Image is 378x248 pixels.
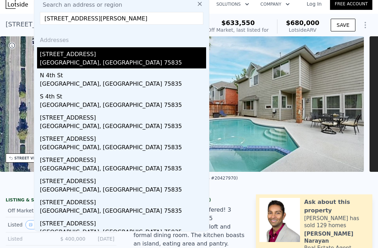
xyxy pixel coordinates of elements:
div: [STREET_ADDRESS] [40,111,206,122]
span: $633,550 [221,19,255,26]
div: Listed [8,235,55,242]
div: Off Market, last listed for [208,26,269,34]
span: Search an address or region [37,1,122,9]
a: Log In [298,0,330,7]
input: Enter an address, city, region, neighborhood or zip code [40,12,203,25]
span: $ 400,000 [60,236,85,242]
button: SAVE [331,19,355,31]
div: [PERSON_NAME] has sold 129 homes [304,215,369,229]
div: [GEOGRAPHIC_DATA], [GEOGRAPHIC_DATA] 75835 [40,228,206,238]
div: [STREET_ADDRESS] , [PERSON_NAME] , [GEOGRAPHIC_DATA] 75001 [6,19,196,29]
button: View historical data [25,220,40,229]
div: Addresses [37,30,206,47]
div: [GEOGRAPHIC_DATA], [GEOGRAPHIC_DATA] 75835 [40,59,206,68]
div: [GEOGRAPHIC_DATA], [GEOGRAPHIC_DATA] 75835 [40,101,206,111]
div: Lotside ARV [286,26,319,34]
div: N 4th St [40,68,206,80]
div: [STREET_ADDRESS] [40,132,206,143]
div: [STREET_ADDRESS] [40,217,206,228]
div: Listed [8,220,55,229]
div: [GEOGRAPHIC_DATA], [GEOGRAPHIC_DATA] 75835 [40,186,206,195]
div: S 4th St [40,90,206,101]
div: LISTING & SALE HISTORY [6,197,116,204]
div: [GEOGRAPHIC_DATA], [GEOGRAPHIC_DATA] 75835 [40,143,206,153]
div: [GEOGRAPHIC_DATA], [GEOGRAPHIC_DATA] 75835 [40,164,206,174]
button: Show Options [358,18,372,32]
div: [PERSON_NAME] Narayan [304,230,369,244]
span: $680,000 [286,19,319,26]
div: [STREET_ADDRESS] [40,153,206,164]
div: [GEOGRAPHIC_DATA], [GEOGRAPHIC_DATA] 75835 [40,122,206,132]
img: Sale: 157753455 Parcel: 112606349 [161,36,364,172]
div: [GEOGRAPHIC_DATA], [GEOGRAPHIC_DATA] 75835 [40,207,206,217]
div: [STREET_ADDRESS] [40,195,206,207]
div: Ask about this property [304,198,369,215]
div: Off Market [8,207,55,214]
div: [DATE] [91,235,114,242]
div: [STREET_ADDRESS] [40,174,206,186]
div: [STREET_ADDRESS] [40,47,206,59]
div: [GEOGRAPHIC_DATA], [GEOGRAPHIC_DATA] 75835 [40,80,206,90]
div: STREET VIEW [14,156,41,161]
